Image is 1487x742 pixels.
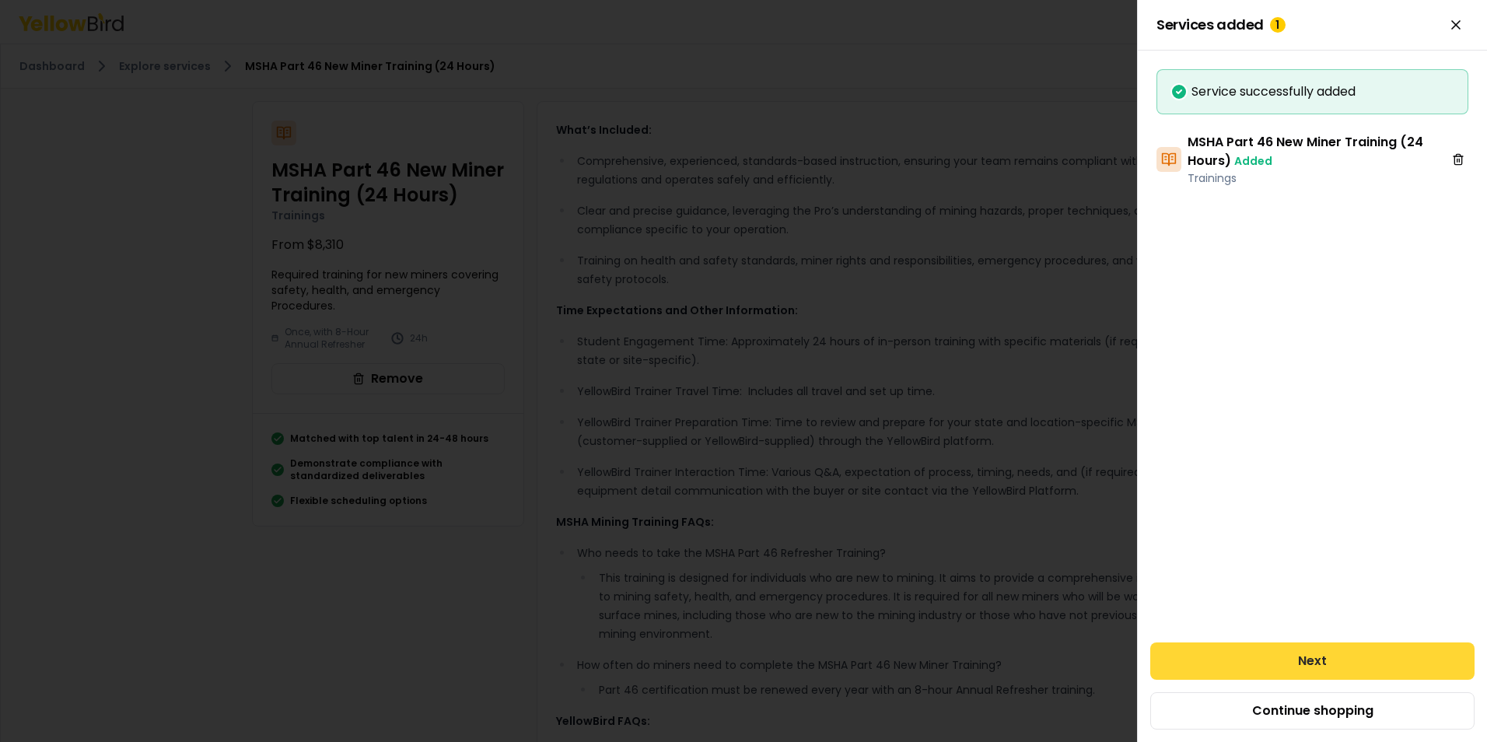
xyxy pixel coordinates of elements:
[1188,170,1442,186] p: Trainings
[1270,17,1286,33] div: 1
[1234,153,1272,169] span: Added
[1188,133,1442,170] h3: MSHA Part 46 New Miner Training (24 Hours)
[1150,642,1475,680] button: Next
[1156,17,1286,33] span: Services added
[1150,692,1475,730] button: Continue shopping
[1443,12,1468,37] button: Close
[1170,82,1455,101] div: Service successfully added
